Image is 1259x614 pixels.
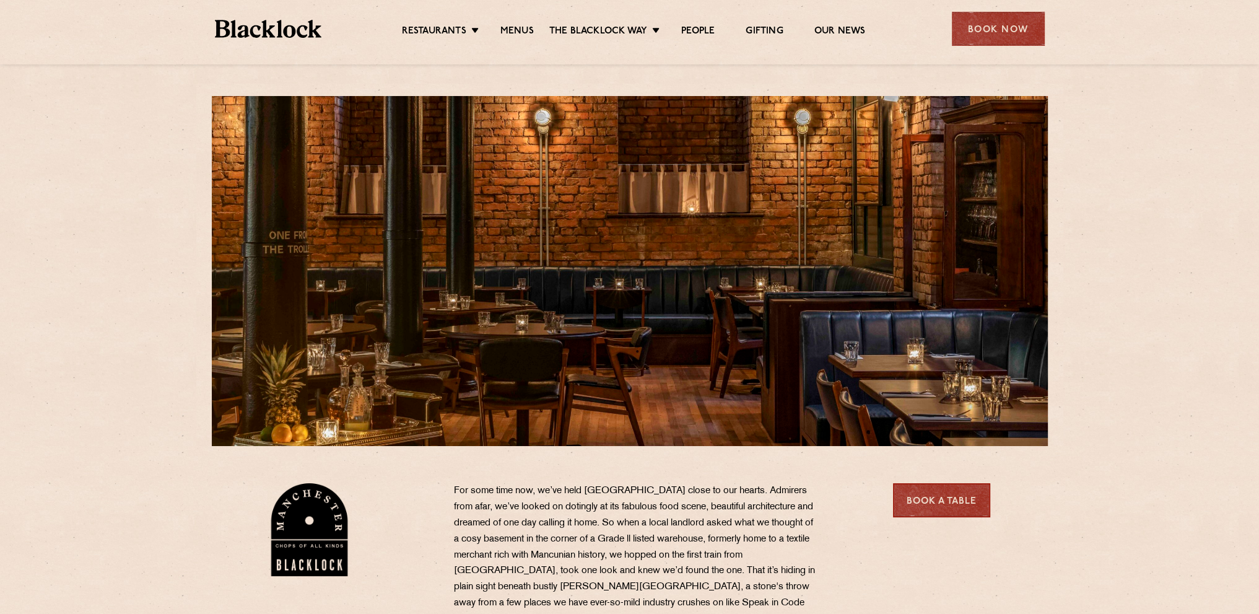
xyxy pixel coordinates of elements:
[549,25,647,39] a: The Blacklock Way
[500,25,534,39] a: Menus
[402,25,466,39] a: Restaurants
[215,20,322,38] img: BL_Textured_Logo-footer-cropped.svg
[681,25,715,39] a: People
[269,483,350,576] img: BL_Manchester_Logo-bleed.png
[893,483,990,517] a: Book a Table
[746,25,783,39] a: Gifting
[952,12,1045,46] div: Book Now
[814,25,866,39] a: Our News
